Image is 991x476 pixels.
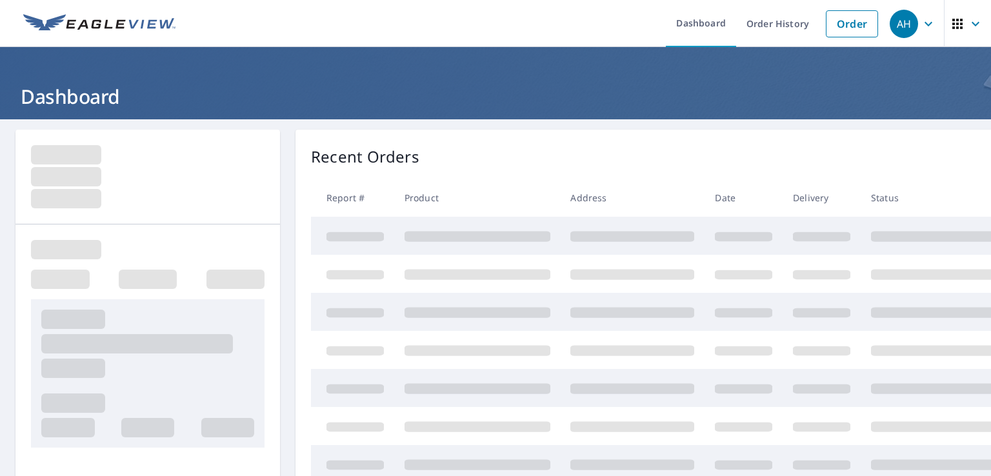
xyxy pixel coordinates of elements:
[15,83,976,110] h1: Dashboard
[23,14,175,34] img: EV Logo
[705,179,783,217] th: Date
[394,179,561,217] th: Product
[560,179,705,217] th: Address
[311,179,394,217] th: Report #
[826,10,878,37] a: Order
[783,179,861,217] th: Delivery
[311,145,419,168] p: Recent Orders
[890,10,918,38] div: AH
